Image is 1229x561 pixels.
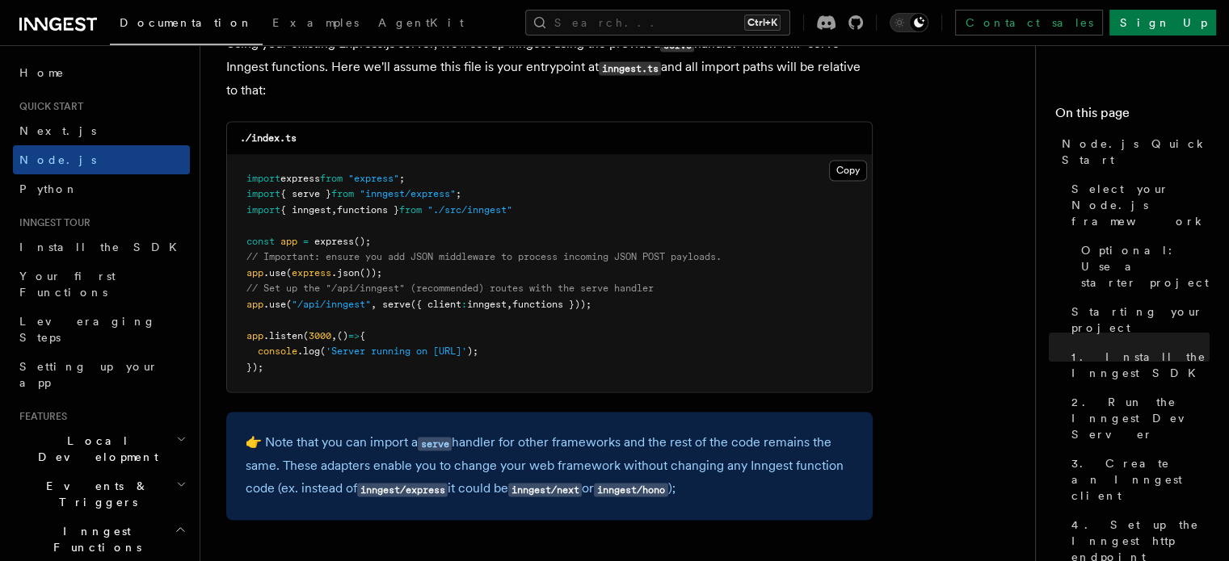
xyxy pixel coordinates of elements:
span: ( [303,330,309,341]
span: ( [286,299,292,310]
span: { serve } [280,188,331,199]
span: ()); [360,267,382,278]
a: Documentation [110,5,263,45]
a: Contact sales [955,10,1103,36]
button: Local Development [13,426,190,471]
span: : [461,299,467,310]
span: Node.js Quick Start [1062,136,1210,168]
a: Node.js Quick Start [1055,129,1210,174]
a: Leveraging Steps [13,307,190,352]
span: Inngest tour [13,216,90,229]
span: app [280,236,297,247]
code: inngest/express [357,483,448,496]
span: console [258,345,297,357]
span: (); [354,236,371,247]
span: app [246,330,263,341]
a: Node.js [13,145,190,174]
span: "inngest/express" [360,188,456,199]
span: .use [263,299,286,310]
span: inngest [467,299,507,310]
p: 👉 Note that you can import a handler for other frameworks and the rest of the code remains the sa... [246,431,853,500]
a: 2. Run the Inngest Dev Server [1065,387,1210,449]
span: ; [399,173,405,184]
span: Quick start [13,100,83,113]
span: import [246,204,280,216]
span: Documentation [120,16,253,29]
span: // Set up the "/api/inngest" (recommended) routes with the serve handler [246,283,654,294]
a: serve [418,434,452,450]
a: Your first Functions [13,262,190,307]
span: Features [13,410,67,423]
button: Toggle dark mode [890,13,928,32]
span: 2. Run the Inngest Dev Server [1071,394,1210,442]
span: from [320,173,343,184]
a: Home [13,58,190,87]
code: serve [660,38,694,52]
span: AgentKit [378,16,464,29]
a: Select your Node.js framework [1065,174,1210,236]
span: Local Development [13,433,176,465]
span: ; [456,188,461,199]
span: 'Server running on [URL]' [326,345,467,357]
span: ( [320,345,326,357]
span: Home [19,65,65,81]
span: from [331,188,354,199]
a: Python [13,174,190,203]
a: 3. Create an Inngest client [1065,449,1210,510]
span: // Important: ensure you add JSON middleware to process incoming JSON POST payloads. [246,251,722,262]
span: functions } [337,204,399,216]
code: serve [418,437,452,450]
code: inngest.ts [599,61,661,75]
span: ({ client [410,299,461,310]
span: app [246,299,263,310]
span: .json [331,267,360,278]
span: 1. Install the Inngest SDK [1071,349,1210,381]
span: Starting your project [1071,304,1210,336]
a: 1. Install the Inngest SDK [1065,342,1210,387]
span: express [314,236,354,247]
a: Optional: Use a starter project [1075,236,1210,297]
span: Inngest Functions [13,523,175,555]
span: Python [19,182,78,195]
span: , [371,299,377,310]
span: .log [297,345,320,357]
kbd: Ctrl+K [744,15,781,31]
span: app [246,267,263,278]
a: Install the SDK [13,232,190,262]
span: import [246,173,280,184]
span: Leveraging Steps [19,315,156,344]
span: import [246,188,280,199]
code: inngest/hono [594,483,667,496]
span: .listen [263,330,303,341]
a: Examples [263,5,368,44]
span: => [348,330,360,341]
span: ( [286,267,292,278]
span: }); [246,362,263,373]
a: AgentKit [368,5,474,44]
span: , [507,299,512,310]
span: 3000 [309,330,331,341]
button: Events & Triggers [13,471,190,517]
h4: On this page [1055,103,1210,129]
p: Using your existing Express.js server, we'll set up Inngest using the provided handler which will... [226,32,873,102]
span: = [303,236,309,247]
span: ); [467,345,478,357]
span: Next.js [19,124,96,137]
span: functions })); [512,299,591,310]
span: express [280,173,320,184]
span: const [246,236,275,247]
a: Sign Up [1109,10,1216,36]
span: "/api/inngest" [292,299,371,310]
a: Setting up your app [13,352,190,397]
span: Your first Functions [19,270,116,299]
span: { inngest [280,204,331,216]
span: , [331,330,337,341]
span: Install the SDK [19,241,187,253]
span: 3. Create an Inngest client [1071,455,1210,504]
span: express [292,267,331,278]
a: Next.js [13,116,190,145]
span: Optional: Use a starter project [1081,242,1210,291]
span: { [360,330,365,341]
button: Copy [829,160,867,181]
code: ./index.ts [240,132,297,144]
